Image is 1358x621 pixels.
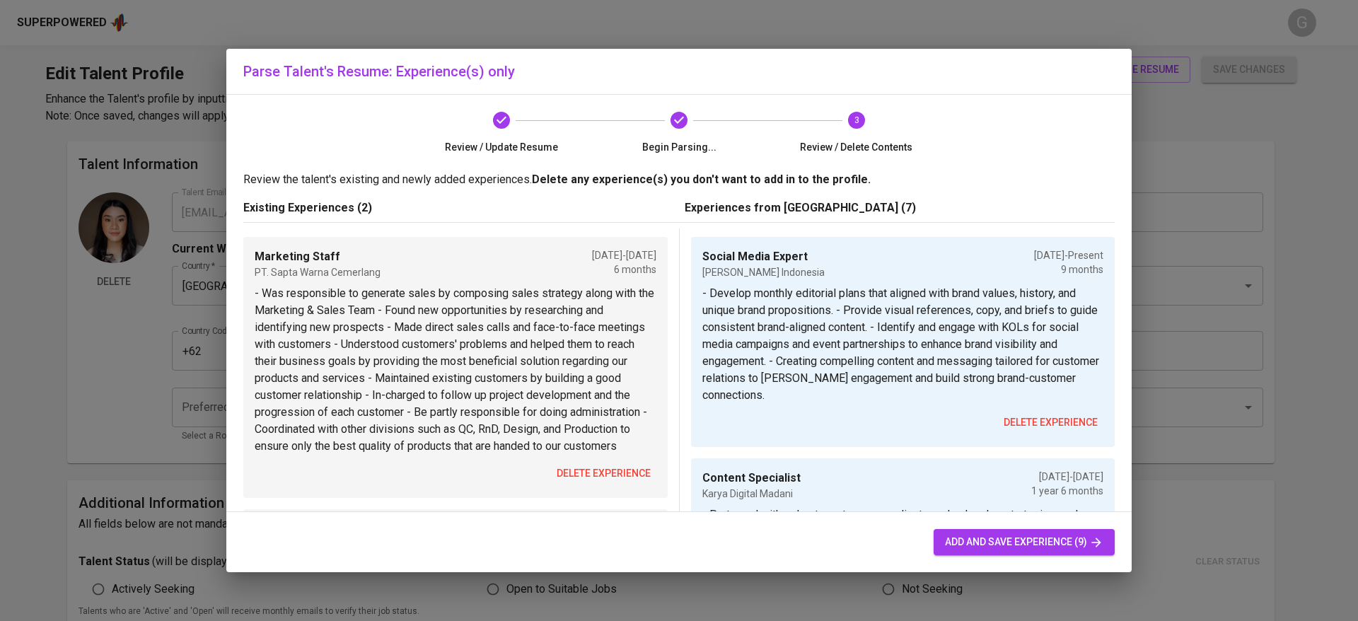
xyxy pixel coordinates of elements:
p: [PERSON_NAME] Indonesia [702,265,825,279]
h6: Parse Talent's Resume: Experience(s) only [243,60,1115,83]
p: 1 year 6 months [1031,484,1103,498]
p: Review the talent's existing and newly added experiences. [243,171,1115,188]
p: Karya Digital Madani [702,487,801,501]
p: [DATE] - [DATE] [592,248,656,262]
span: Begin Parsing... [596,140,762,154]
text: 3 [854,115,859,125]
p: [DATE] - [DATE] [1031,470,1103,484]
button: delete experience [551,460,656,487]
p: 9 months [1034,262,1103,277]
span: delete experience [1004,414,1098,431]
span: Review / Update Resume [419,140,585,154]
button: add and save experience (9) [934,529,1115,555]
p: Experiences from [GEOGRAPHIC_DATA] (7) [685,199,1115,216]
button: delete experience [998,410,1103,436]
p: Content Specialist [702,470,801,487]
p: PT. Sapta Warna Cemerlang [255,265,381,279]
b: Delete any experience(s) you don't want to add in to the profile. [532,173,871,186]
p: 6 months [592,262,656,277]
p: Existing Experiences (2) [243,199,673,216]
span: add and save experience (9) [945,533,1103,551]
span: delete experience [557,465,651,482]
span: Review / Delete Contents [773,140,939,154]
p: Social Media Expert [702,248,825,265]
p: [DATE] - Present [1034,248,1103,262]
p: Marketing Staff [255,248,381,265]
p: - Develop monthly editorial plans that aligned with brand values, history, and unique brand propo... [702,285,1103,404]
p: - Was responsible to generate sales by composing sales strategy along with the Marketing & Sales ... [255,285,656,455]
